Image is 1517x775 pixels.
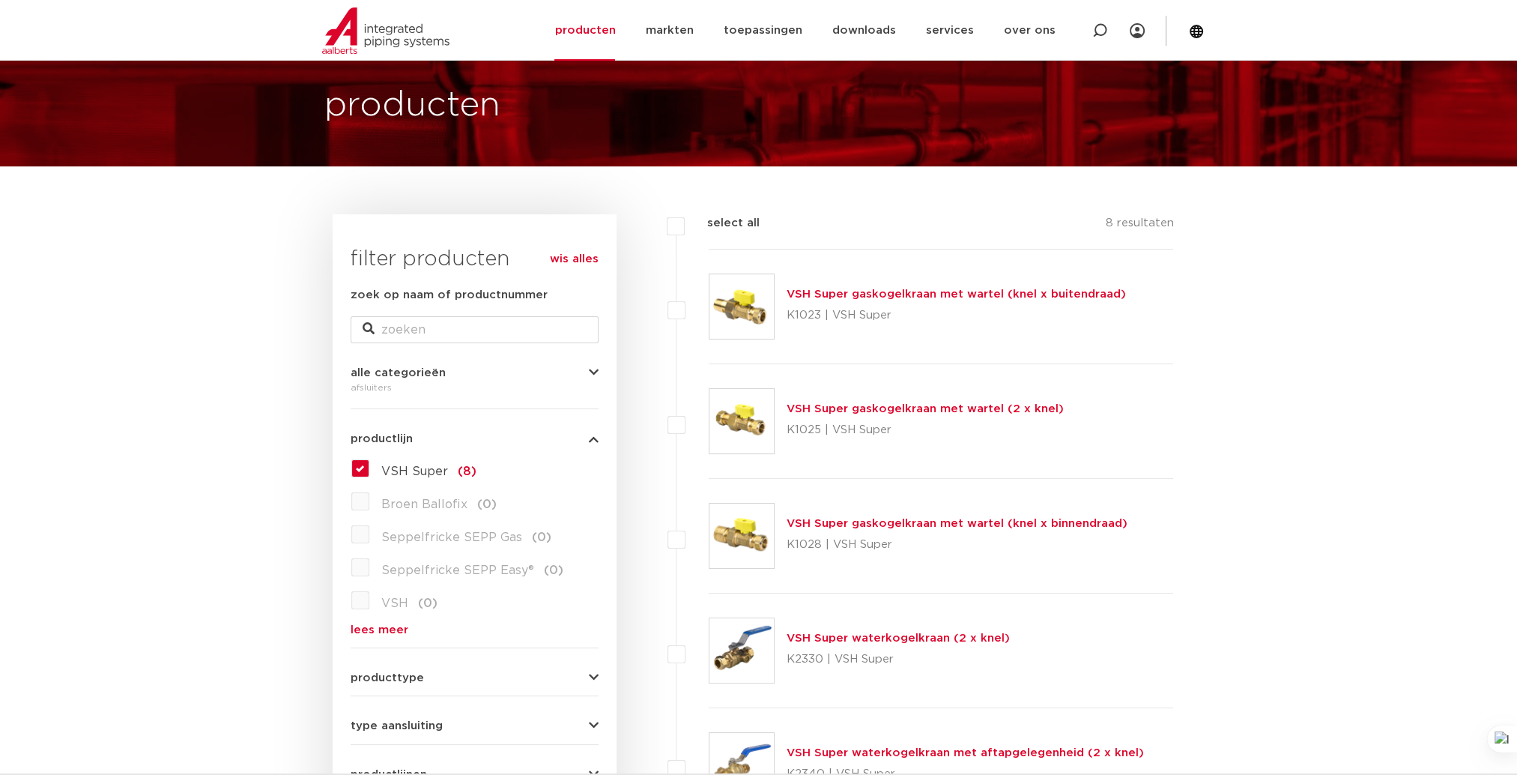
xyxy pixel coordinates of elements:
span: Seppelfricke SEPP Gas [381,531,522,543]
span: (0) [544,564,563,576]
span: type aansluiting [351,720,443,732]
span: (0) [418,597,437,609]
a: VSH Super gaskogelkraan met wartel (2 x knel) [787,403,1064,414]
span: producttype [351,672,424,684]
label: select all [685,214,760,232]
img: Thumbnail for VSH Super waterkogelkraan (2 x knel) [709,618,774,683]
span: (0) [477,498,497,510]
p: K1028 | VSH Super [787,533,1127,557]
a: wis alles [550,250,599,268]
img: Thumbnail for VSH Super gaskogelkraan met wartel (2 x knel) [709,389,774,453]
button: alle categorieën [351,367,599,379]
div: afsluiters [351,379,599,396]
a: lees meer [351,624,599,636]
a: VSH Super waterkogelkraan (2 x knel) [787,633,1010,644]
span: VSH [381,597,408,609]
a: VSH Super gaskogelkraan met wartel (knel x buitendraad) [787,289,1126,300]
span: Seppelfricke SEPP Easy® [381,564,534,576]
p: K1023 | VSH Super [787,304,1126,328]
h3: filter producten [351,244,599,274]
h1: producten [324,82,500,130]
span: Broen Ballofix [381,498,467,510]
span: productlijn [351,433,413,444]
img: Thumbnail for VSH Super gaskogelkraan met wartel (knel x buitendraad) [709,274,774,339]
span: (8) [458,465,476,477]
span: alle categorieën [351,367,446,379]
a: VSH Super gaskogelkraan met wartel (knel x binnendraad) [787,518,1127,529]
label: zoek op naam of productnummer [351,286,548,304]
p: K2330 | VSH Super [787,648,1010,672]
button: type aansluiting [351,720,599,732]
button: productlijn [351,433,599,444]
p: 8 resultaten [1105,214,1173,238]
span: VSH Super [381,465,448,477]
input: zoeken [351,316,599,343]
span: (0) [532,531,551,543]
p: K1025 | VSH Super [787,418,1064,442]
a: VSH Super waterkogelkraan met aftapgelegenheid (2 x knel) [787,747,1144,759]
button: producttype [351,672,599,684]
img: Thumbnail for VSH Super gaskogelkraan met wartel (knel x binnendraad) [709,504,774,568]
